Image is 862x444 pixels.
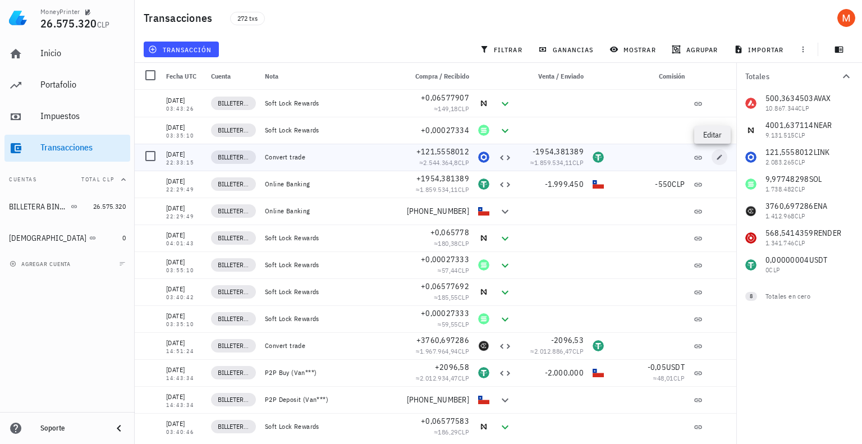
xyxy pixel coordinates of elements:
[166,283,202,295] div: [DATE]
[435,362,469,372] span: +2096,58
[478,152,489,163] div: LINK-icon
[655,179,672,189] span: -550
[648,362,666,372] span: -0,05
[736,63,862,90] button: Totales
[478,286,489,297] div: NEAR-icon
[478,367,489,378] div: USDT-icon
[150,45,212,54] span: transacción
[218,367,249,378] span: BILLETERA BINANCE
[40,79,126,90] div: Portafolio
[166,364,202,376] div: [DATE]
[9,234,87,243] div: [DEMOGRAPHIC_DATA]
[166,122,202,133] div: [DATE]
[265,341,397,350] div: Convert trade
[458,320,469,328] span: CLP
[40,111,126,121] div: Impuestos
[458,266,469,274] span: CLP
[534,42,600,57] button: ganancias
[218,125,249,136] span: BILLETERA BINANCE
[673,374,685,382] span: CLP
[166,160,202,166] div: 22:33:15
[421,308,469,318] span: +0,00027333
[166,376,202,381] div: 14:43:34
[265,153,397,162] div: Convert trade
[442,266,458,274] span: 57,44
[736,45,784,54] span: importar
[659,72,685,80] span: Comisión
[458,293,469,301] span: CLP
[745,72,840,80] div: Totales
[434,428,469,436] span: ≈
[166,391,202,402] div: [DATE]
[434,239,469,248] span: ≈
[265,72,278,80] span: Nota
[572,158,584,167] span: CLP
[674,45,718,54] span: agrupar
[265,422,397,431] div: Soft Lock Rewards
[608,63,689,90] div: Comisión
[166,349,202,354] div: 14:51:24
[475,42,529,57] button: filtrar
[265,234,397,242] div: Soft Lock Rewards
[612,45,656,54] span: mostrar
[166,95,202,106] div: [DATE]
[421,125,469,135] span: +0,00027334
[482,45,522,54] span: filtrar
[438,266,469,274] span: ≈
[40,142,126,153] div: Transacciones
[593,152,604,163] div: USDT-icon
[407,395,470,405] span: [PHONE_NUMBER]
[530,158,584,167] span: ≈
[166,418,202,429] div: [DATE]
[4,225,130,251] a: [DEMOGRAPHIC_DATA] 0
[207,63,260,90] div: Cuenta
[458,185,469,194] span: CLP
[144,42,219,57] button: transacción
[218,313,249,324] span: BILLETERA BINANCE
[166,106,202,112] div: 03:43:26
[4,103,130,130] a: Impuestos
[430,227,469,237] span: +0,065778
[458,104,469,113] span: CLP
[421,416,469,426] span: +0,06577583
[218,98,249,109] span: BILLETERA BINANCE
[458,158,469,167] span: CLP
[458,347,469,355] span: CLP
[162,63,207,90] div: Fecha UTC
[218,259,249,271] span: BILLETERA BINANCE
[4,193,130,220] a: BILLETERA BINANCE 26.575.320
[458,428,469,436] span: CLP
[265,314,397,323] div: Soft Lock Rewards
[419,158,469,167] span: ≈
[458,374,469,382] span: CLP
[40,424,103,433] div: Soporte
[438,104,457,113] span: 149,18
[416,147,469,157] span: +121,5558012
[438,239,457,248] span: 180,38
[4,40,130,67] a: Inicio
[237,12,258,25] span: 272 txs
[166,429,202,435] div: 03:40:46
[416,347,469,355] span: ≈
[538,72,584,80] span: Venta / Enviado
[9,9,27,27] img: LedgiFi
[402,63,474,90] div: Compra / Recibido
[572,347,584,355] span: CLP
[166,176,202,187] div: [DATE]
[260,63,402,90] div: Nota
[166,268,202,273] div: 03:55:10
[478,421,489,432] div: NEAR-icon
[4,72,130,99] a: Portafolio
[166,214,202,219] div: 22:29:49
[545,368,584,378] span: -2.000.000
[144,9,217,27] h1: Transacciones
[416,185,469,194] span: ≈
[478,313,489,324] div: SOL-icon
[672,179,685,189] span: CLP
[415,72,469,80] span: Compra / Recibido
[122,234,126,242] span: 0
[9,202,68,212] div: BILLETERA BINANCE
[265,99,397,108] div: Soft Lock Rewards
[420,347,458,355] span: 1.967.964,94
[420,374,458,382] span: 2.012.934,47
